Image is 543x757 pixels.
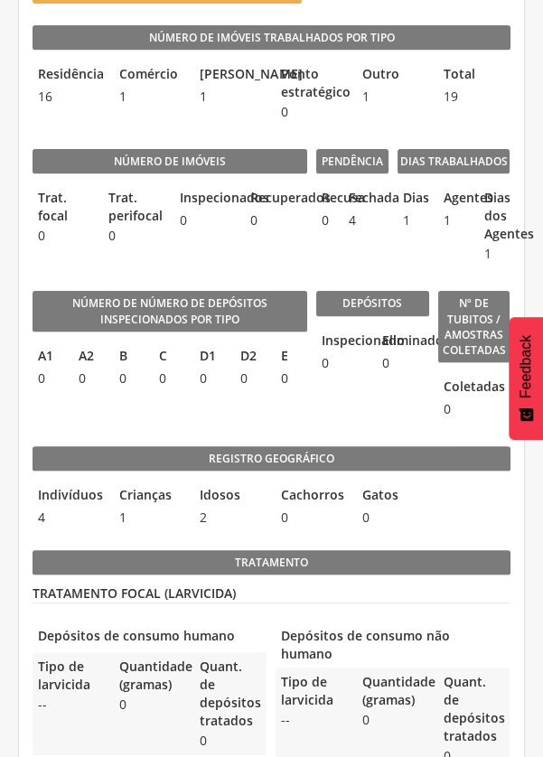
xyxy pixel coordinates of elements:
legend: Cachorros [276,486,348,507]
legend: A1 [33,347,64,368]
legend: TRATAMENTO FOCAL (LARVICIDA) [33,584,510,603]
span: 0 [235,369,267,388]
legend: Número de Número de Depósitos Inspecionados por Tipo [33,291,307,332]
span: 1 [357,88,429,106]
span: 0 [357,711,429,729]
legend: Nº de Tubitos / Amostras coletadas [438,291,510,363]
legend: Tipo de larvicida [276,673,348,709]
legend: Recusa [316,189,334,210]
legend: Dias [398,189,429,210]
span: 0 [174,211,236,229]
legend: Depósitos [316,291,429,316]
span: 0 [245,211,306,229]
legend: Total [438,65,510,86]
legend: B [114,347,145,368]
legend: Registro geográfico [33,446,510,472]
span: 0 [33,227,94,245]
legend: Dias Trabalhados [398,149,510,174]
span: 1 [478,245,510,263]
legend: Fechada [343,189,361,210]
span: 2 [194,509,267,527]
span: 0 [114,369,145,388]
legend: Número de imóveis [33,149,307,174]
span: 19 [438,88,510,106]
legend: D2 [235,347,267,368]
legend: Quantidade (gramas) [357,673,429,709]
span: 0 [194,732,267,750]
legend: Quant. de depósitos tratados [438,673,510,745]
legend: Inspecionado [316,332,368,352]
span: 0 [316,354,368,372]
legend: Coletadas [438,378,449,398]
legend: Depósitos de consumo não humano [276,627,510,663]
span: 1 [114,88,186,106]
span: 0 [276,509,348,527]
legend: Quantidade (gramas) [114,658,186,694]
legend: Recuperados [245,189,306,210]
legend: Eliminados [377,332,428,352]
span: 1 [114,509,186,527]
legend: Tratamento [33,550,510,575]
span: 1 [438,211,470,229]
legend: Depósitos de consumo humano [33,627,267,648]
legend: Tipo de larvicida [33,658,105,694]
span: 0 [276,369,307,388]
span: 0 [377,354,428,372]
span: 0 [194,369,226,388]
legend: Idosos [194,486,267,507]
span: 0 [316,211,334,229]
legend: Gatos [357,486,429,507]
span: 0 [276,103,348,121]
legend: Quant. de depósitos tratados [194,658,267,730]
span: 16 [33,88,105,106]
legend: Indivíduos [33,486,105,507]
span: 0 [73,369,105,388]
button: Feedback - Mostrar pesquisa [509,317,543,440]
span: Feedback [518,335,534,398]
span: 0 [33,369,64,388]
legend: Residência [33,65,105,86]
span: 4 [343,211,361,229]
legend: Comércio [114,65,186,86]
legend: Ponto estratégico [276,65,348,101]
legend: Agentes [438,189,470,210]
legend: Pendência [316,149,389,174]
span: 0 [154,369,185,388]
span: -- [276,711,348,729]
span: 1 [398,211,429,229]
legend: Trat. perifocal [103,189,164,225]
legend: E [276,347,307,368]
legend: Dias dos Agentes [478,189,510,243]
legend: [PERSON_NAME] [194,65,267,86]
span: 0 [357,509,429,527]
span: 0 [114,696,186,714]
legend: Crianças [114,486,186,507]
legend: D1 [194,347,226,368]
span: -- [33,696,105,714]
legend: Inspecionados [174,189,236,210]
span: 0 [438,400,449,418]
legend: C [154,347,185,368]
legend: Número de Imóveis Trabalhados por Tipo [33,25,510,51]
span: 0 [103,227,164,245]
legend: Outro [357,65,429,86]
span: 1 [194,88,267,106]
span: 4 [33,509,105,527]
legend: Trat. focal [33,189,94,225]
legend: A2 [73,347,105,368]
